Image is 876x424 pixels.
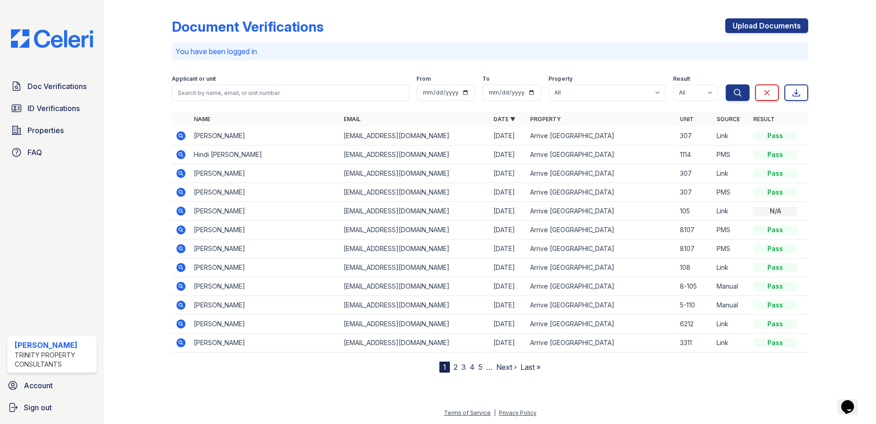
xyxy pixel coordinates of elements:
td: PMS [713,221,750,240]
td: [EMAIL_ADDRESS][DOMAIN_NAME] [340,240,490,258]
td: Manual [713,277,750,296]
div: Pass [753,319,797,329]
td: [EMAIL_ADDRESS][DOMAIN_NAME] [340,315,490,334]
td: [DATE] [490,315,526,334]
td: [EMAIL_ADDRESS][DOMAIN_NAME] [340,183,490,202]
td: [DATE] [490,145,526,164]
a: 5 [478,363,482,372]
div: Pass [753,188,797,197]
td: Arrive [GEOGRAPHIC_DATA] [526,183,676,202]
td: PMS [713,240,750,258]
td: 8107 [676,221,713,240]
span: Sign out [24,402,52,413]
td: [EMAIL_ADDRESS][DOMAIN_NAME] [340,296,490,315]
td: Arrive [GEOGRAPHIC_DATA] [526,296,676,315]
a: Unit [680,116,694,123]
td: 6212 [676,315,713,334]
td: [PERSON_NAME] [190,296,340,315]
a: Email [344,116,361,123]
a: Account [4,376,100,395]
td: [PERSON_NAME] [190,258,340,277]
span: … [486,362,493,373]
td: 8107 [676,240,713,258]
td: [DATE] [490,164,526,183]
label: Result [673,75,690,83]
a: Next › [496,363,517,372]
td: Arrive [GEOGRAPHIC_DATA] [526,145,676,164]
div: Pass [753,131,797,140]
td: Manual [713,296,750,315]
td: Arrive [GEOGRAPHIC_DATA] [526,127,676,145]
td: [DATE] [490,240,526,258]
a: Name [194,116,210,123]
a: Date ▼ [493,116,515,123]
label: From [416,75,431,83]
span: Account [24,380,53,391]
a: Upload Documents [725,18,808,33]
td: Arrive [GEOGRAPHIC_DATA] [526,315,676,334]
a: Source [717,116,740,123]
td: [EMAIL_ADDRESS][DOMAIN_NAME] [340,127,490,145]
div: Pass [753,263,797,272]
label: To [482,75,490,83]
td: [PERSON_NAME] [190,127,340,145]
span: Doc Verifications [27,81,87,92]
td: [EMAIL_ADDRESS][DOMAIN_NAME] [340,258,490,277]
td: PMS [713,145,750,164]
td: [PERSON_NAME] [190,277,340,296]
label: Applicant or unit [172,75,216,83]
div: [PERSON_NAME] [15,340,93,351]
div: Document Verifications [172,18,323,35]
td: [DATE] [490,258,526,277]
div: | [494,409,496,416]
td: Link [713,164,750,183]
label: Property [548,75,573,83]
td: Arrive [GEOGRAPHIC_DATA] [526,240,676,258]
td: Hindi [PERSON_NAME] [190,145,340,164]
a: 2 [454,363,458,372]
td: [PERSON_NAME] [190,334,340,352]
td: [DATE] [490,127,526,145]
td: [EMAIL_ADDRESS][DOMAIN_NAME] [340,334,490,352]
div: Pass [753,301,797,310]
input: Search by name, email, or unit number [172,84,409,101]
p: You have been logged in [175,46,805,57]
td: 307 [676,164,713,183]
a: 4 [470,363,475,372]
td: [DATE] [490,334,526,352]
td: PMS [713,183,750,202]
td: Arrive [GEOGRAPHIC_DATA] [526,164,676,183]
td: Link [713,202,750,221]
td: [PERSON_NAME] [190,221,340,240]
td: [DATE] [490,277,526,296]
td: [EMAIL_ADDRESS][DOMAIN_NAME] [340,221,490,240]
a: FAQ [7,143,97,162]
span: Properties [27,125,64,136]
td: [EMAIL_ADDRESS][DOMAIN_NAME] [340,164,490,183]
td: 3311 [676,334,713,352]
div: Pass [753,150,797,159]
td: [DATE] [490,183,526,202]
div: N/A [753,206,797,216]
td: [PERSON_NAME] [190,315,340,334]
td: Link [713,334,750,352]
td: Link [713,315,750,334]
td: [DATE] [490,296,526,315]
td: [PERSON_NAME] [190,240,340,258]
td: [EMAIL_ADDRESS][DOMAIN_NAME] [340,202,490,221]
div: Pass [753,169,797,178]
td: [EMAIL_ADDRESS][DOMAIN_NAME] [340,277,490,296]
img: CE_Logo_Blue-a8612792a0a2168367f1c8372b55b34899dd931a85d93a1a3d3e32e68fde9ad4.png [4,29,100,48]
td: Arrive [GEOGRAPHIC_DATA] [526,258,676,277]
div: Trinity Property Consultants [15,351,93,369]
div: Pass [753,338,797,347]
div: 1 [439,362,450,373]
td: [EMAIL_ADDRESS][DOMAIN_NAME] [340,145,490,164]
a: Property [530,116,561,123]
td: 307 [676,183,713,202]
div: Pass [753,225,797,234]
a: Doc Verifications [7,77,97,95]
div: Pass [753,282,797,291]
td: Arrive [GEOGRAPHIC_DATA] [526,277,676,296]
span: ID Verifications [27,103,80,114]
